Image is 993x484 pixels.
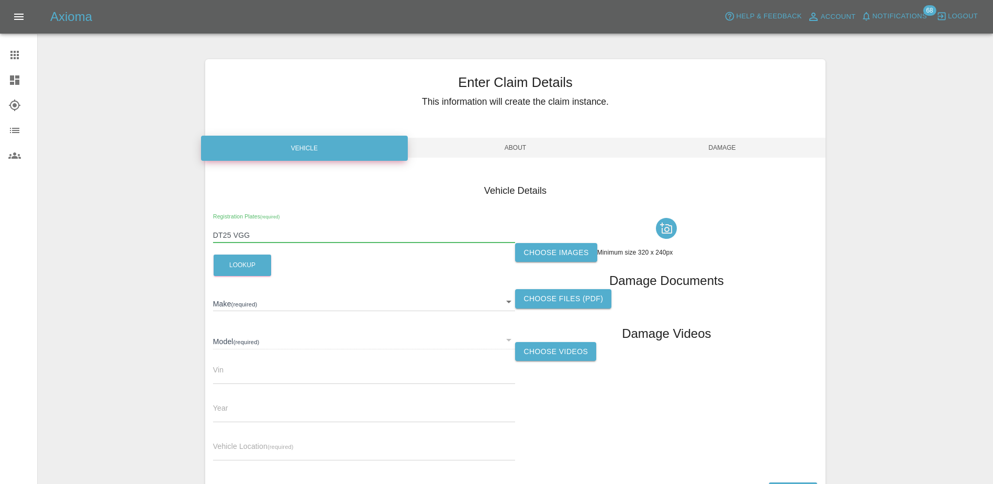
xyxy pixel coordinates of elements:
span: Account [821,11,856,23]
button: Help & Feedback [722,8,804,25]
h5: Axioma [50,8,92,25]
button: Lookup [214,255,271,276]
h5: This information will create the claim instance. [205,95,825,108]
a: Account [805,8,858,25]
h3: Enter Claim Details [205,72,825,92]
h1: Damage Documents [609,272,724,289]
span: Registration Plates [213,213,280,219]
h1: Damage Videos [622,325,711,342]
span: Logout [948,10,978,23]
small: (required) [260,214,280,219]
button: Logout [934,8,980,25]
small: (required) [267,444,294,450]
span: Help & Feedback [736,10,801,23]
span: About [412,138,619,158]
button: Notifications [858,8,930,25]
span: Minimum size 320 x 240px [597,249,673,256]
span: Vehicle Location [213,442,294,450]
label: Choose files (pdf) [515,289,611,309]
span: 68 [923,5,936,16]
div: Vehicle [201,136,408,161]
button: Open drawer [6,4,31,29]
label: Choose images [515,243,597,262]
label: Choose Videos [515,342,596,361]
h4: Vehicle Details [213,184,818,198]
span: Vin [213,366,224,374]
span: Damage [619,138,825,158]
span: Notifications [873,10,927,23]
span: Year [213,404,228,412]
